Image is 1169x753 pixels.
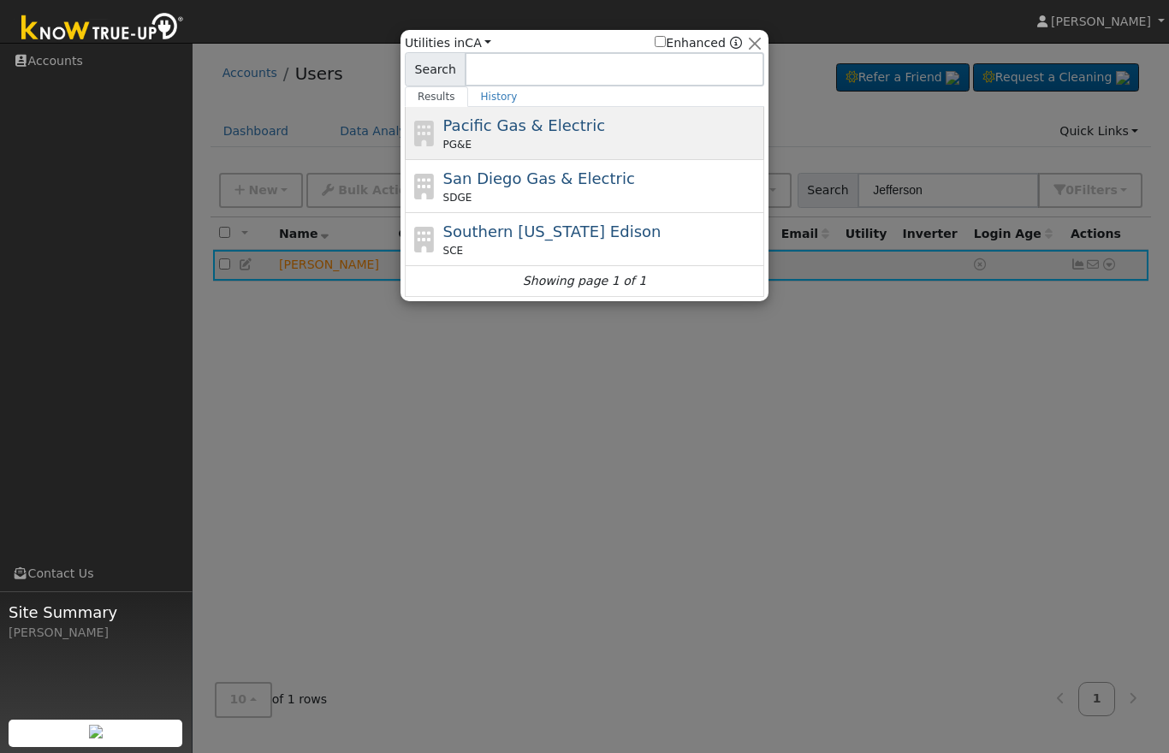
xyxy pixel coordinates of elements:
a: History [468,86,531,107]
a: Enhanced Providers [730,36,742,50]
label: Enhanced [655,34,726,52]
input: Enhanced [655,36,666,47]
span: SCE [443,243,464,258]
img: Know True-Up [13,9,193,48]
a: CA [465,36,491,50]
span: Search [405,52,466,86]
span: Southern [US_STATE] Edison [443,222,662,240]
div: [PERSON_NAME] [9,624,183,642]
i: Showing page 1 of 1 [523,272,646,290]
span: Utilities in [405,34,491,52]
span: SDGE [443,190,472,205]
a: Results [405,86,468,107]
span: Pacific Gas & Electric [443,116,605,134]
span: [PERSON_NAME] [1051,15,1151,28]
span: San Diego Gas & Electric [443,169,635,187]
span: Site Summary [9,601,183,624]
img: retrieve [89,725,103,738]
span: PG&E [443,137,472,152]
span: Show enhanced providers [655,34,742,52]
